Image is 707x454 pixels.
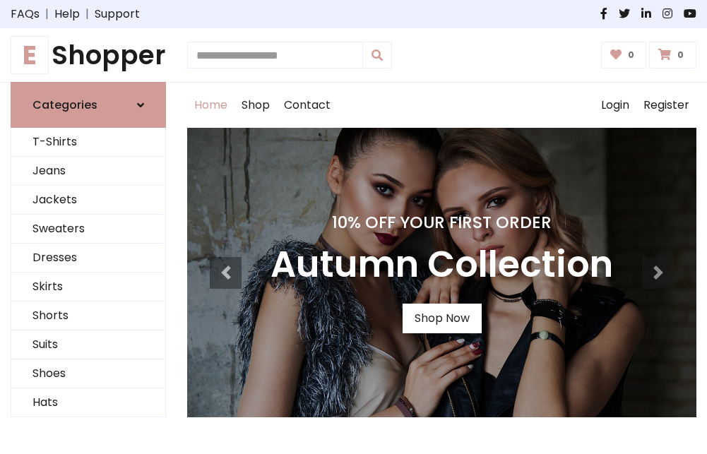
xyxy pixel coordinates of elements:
[11,128,165,157] a: T-Shirts
[271,213,613,232] h4: 10% Off Your First Order
[11,36,49,74] span: E
[594,83,636,128] a: Login
[271,244,613,287] h3: Autumn Collection
[11,301,165,330] a: Shorts
[40,6,54,23] span: |
[11,82,166,128] a: Categories
[11,40,166,71] a: EShopper
[54,6,80,23] a: Help
[32,98,97,112] h6: Categories
[277,83,338,128] a: Contact
[11,157,165,186] a: Jeans
[674,49,687,61] span: 0
[11,186,165,215] a: Jackets
[636,83,696,128] a: Register
[11,244,165,273] a: Dresses
[11,359,165,388] a: Shoes
[11,215,165,244] a: Sweaters
[187,83,234,128] a: Home
[11,6,40,23] a: FAQs
[80,6,95,23] span: |
[649,42,696,68] a: 0
[11,273,165,301] a: Skirts
[95,6,140,23] a: Support
[11,330,165,359] a: Suits
[234,83,277,128] a: Shop
[11,40,166,71] h1: Shopper
[403,304,482,333] a: Shop Now
[624,49,638,61] span: 0
[11,388,165,417] a: Hats
[601,42,647,68] a: 0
